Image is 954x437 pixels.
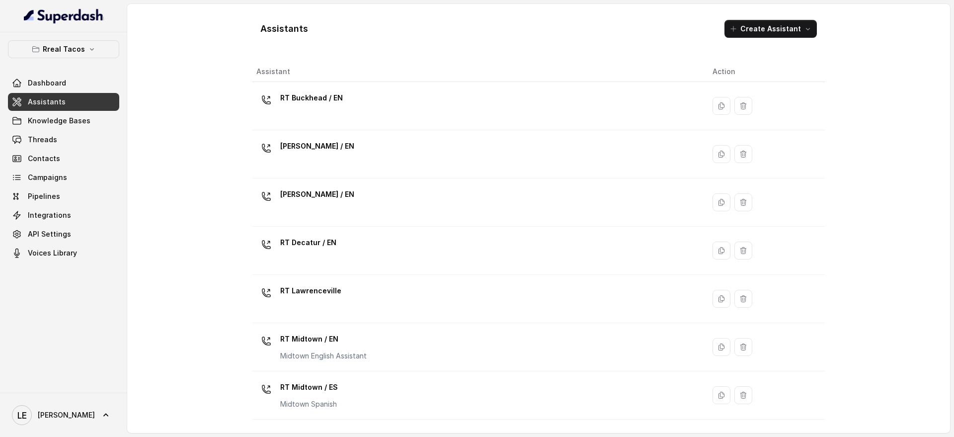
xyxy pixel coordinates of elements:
[260,21,308,37] h1: Assistants
[28,173,67,182] span: Campaigns
[8,225,119,243] a: API Settings
[28,154,60,164] span: Contacts
[28,78,66,88] span: Dashboard
[280,399,338,409] p: Midtown Spanish
[38,410,95,420] span: [PERSON_NAME]
[8,244,119,262] a: Voices Library
[28,191,60,201] span: Pipelines
[17,410,27,421] text: LE
[28,210,71,220] span: Integrations
[280,379,338,395] p: RT Midtown / ES
[280,138,354,154] p: [PERSON_NAME] / EN
[28,97,66,107] span: Assistants
[8,112,119,130] a: Knowledge Bases
[43,43,85,55] p: Rreal Tacos
[8,401,119,429] a: [PERSON_NAME]
[8,74,119,92] a: Dashboard
[8,169,119,186] a: Campaigns
[280,235,336,251] p: RT Decatur / EN
[280,186,354,202] p: [PERSON_NAME] / EN
[8,206,119,224] a: Integrations
[24,8,104,24] img: light.svg
[8,93,119,111] a: Assistants
[705,62,825,82] th: Action
[8,150,119,168] a: Contacts
[8,40,119,58] button: Rreal Tacos
[280,331,367,347] p: RT Midtown / EN
[252,62,705,82] th: Assistant
[8,187,119,205] a: Pipelines
[28,248,77,258] span: Voices Library
[28,116,90,126] span: Knowledge Bases
[280,351,367,361] p: Midtown English Assistant
[28,229,71,239] span: API Settings
[280,90,343,106] p: RT Buckhead / EN
[28,135,57,145] span: Threads
[280,283,341,299] p: RT Lawrenceville
[8,131,119,149] a: Threads
[724,20,817,38] button: Create Assistant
